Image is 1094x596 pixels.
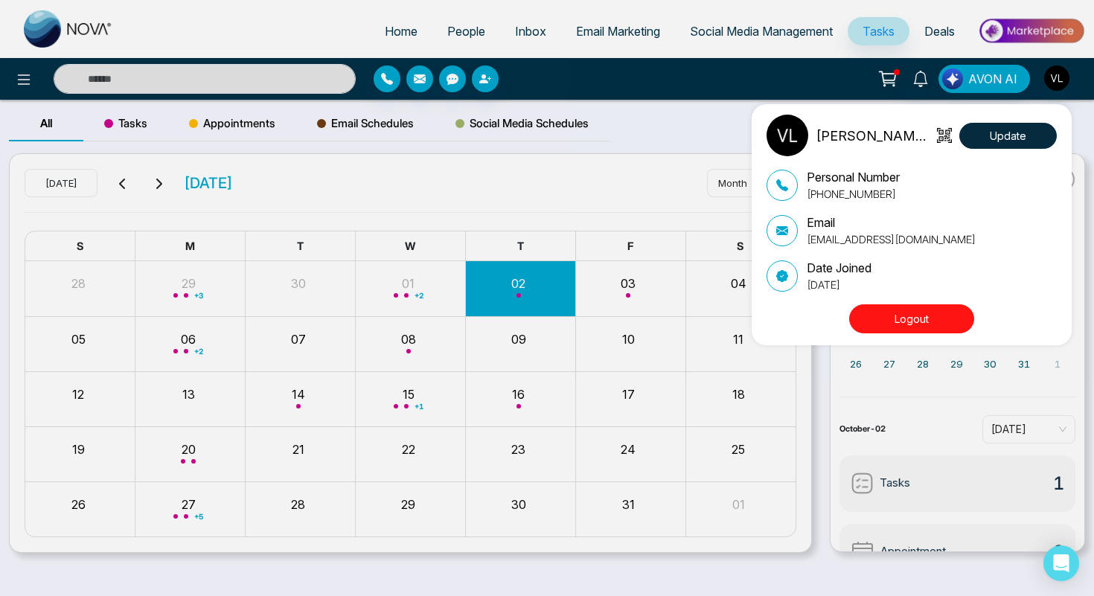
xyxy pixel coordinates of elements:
p: [DATE] [807,277,871,292]
button: Update [959,123,1057,149]
p: Email [807,214,976,231]
p: [PHONE_NUMBER] [807,186,900,202]
p: [PERSON_NAME] LendingHub [816,126,933,146]
p: Date Joined [807,259,871,277]
div: Open Intercom Messenger [1043,545,1079,581]
p: [EMAIL_ADDRESS][DOMAIN_NAME] [807,231,976,247]
button: Logout [849,304,974,333]
p: Personal Number [807,168,900,186]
